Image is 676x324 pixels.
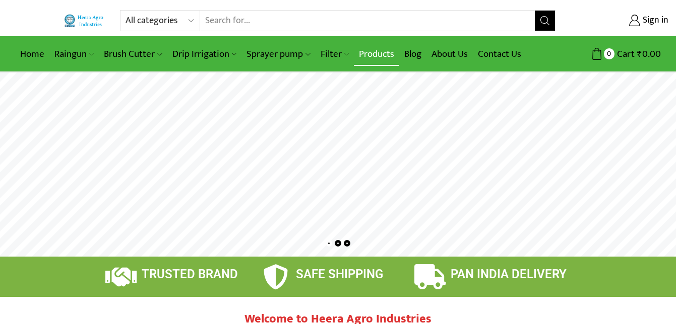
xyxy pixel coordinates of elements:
[604,48,614,59] span: 0
[49,42,99,66] a: Raingun
[451,267,567,281] span: PAN INDIA DELIVERY
[566,45,661,63] a: 0 Cart ₹0.00
[142,267,238,281] span: TRUSTED BRAND
[15,42,49,66] a: Home
[535,11,555,31] button: Search button
[200,11,535,31] input: Search for...
[399,42,426,66] a: Blog
[167,42,241,66] a: Drip Irrigation
[614,47,635,61] span: Cart
[473,42,526,66] a: Contact Us
[571,12,668,30] a: Sign in
[99,42,167,66] a: Brush Cutter
[426,42,473,66] a: About Us
[296,267,383,281] span: SAFE SHIPPING
[640,14,668,27] span: Sign in
[637,46,642,62] span: ₹
[637,46,661,62] bdi: 0.00
[354,42,399,66] a: Products
[241,42,315,66] a: Sprayer pump
[316,42,354,66] a: Filter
